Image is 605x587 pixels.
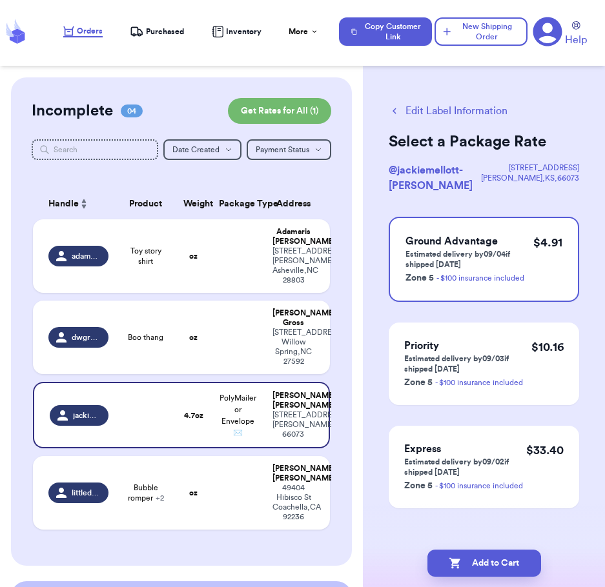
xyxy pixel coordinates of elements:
a: - $100 insurance included [435,379,523,386]
p: $ 4.91 [533,234,562,252]
p: Estimated delivery by 09/02 if shipped [DATE] [404,457,526,477]
div: [STREET_ADDRESS] Willow Spring , NC 27592 [272,328,314,366]
strong: 4.7 oz [184,412,203,419]
span: Ground Advantage [405,236,498,246]
span: Zone 5 [404,481,433,490]
a: - $100 insurance included [436,274,524,282]
span: Orders [77,26,103,36]
strong: oz [189,252,198,260]
span: Payment Status [256,146,309,154]
span: jackiemellott-[PERSON_NAME] [73,410,101,421]
strong: oz [189,333,198,341]
div: [STREET_ADDRESS][PERSON_NAME] Asheville , NC 28803 [272,246,314,285]
div: [PERSON_NAME] Gross [272,308,314,328]
p: Estimated delivery by 09/04 if shipped [DATE] [405,249,533,270]
span: adamarisbanks [72,251,101,261]
button: Date Created [163,139,241,160]
input: Search [32,139,158,160]
span: Zone 5 [404,378,433,387]
div: 49404 Hibisco St Coachella , CA 92236 [272,483,314,522]
span: Express [404,444,441,454]
span: dwgross718 [72,332,101,343]
h2: Select a Package Rate [389,132,579,152]
span: Date Created [172,146,220,154]
button: Payment Status [247,139,331,160]
strong: oz [189,489,198,497]
div: [PERSON_NAME] [PERSON_NAME] [272,464,314,483]
span: Toy story shirt [124,246,168,266]
span: Zone 5 [405,274,434,283]
button: Get Rates for All (1) [228,98,331,124]
div: [STREET_ADDRESS] [481,163,579,173]
th: Product [116,188,176,219]
span: + 2 [156,494,164,502]
a: - $100 insurance included [435,482,523,490]
div: Adamaris [PERSON_NAME] [272,227,314,246]
button: Sort ascending [79,196,89,212]
th: Package Type [211,188,265,219]
button: Copy Customer Link [339,17,432,46]
span: PolyMailer or Envelope ✉️ [220,394,256,437]
button: Edit Label Information [389,103,508,119]
span: littledunesndaisies [72,488,101,498]
a: Purchased [130,25,184,38]
p: $ 10.16 [531,338,564,356]
h2: Incomplete [32,101,113,121]
p: Estimated delivery by 09/03 if shipped [DATE] [404,353,531,374]
div: [PERSON_NAME] , KS , 66073 [481,173,579,183]
th: Address [265,188,330,219]
th: Weight [176,188,211,219]
button: Add to Cart [427,550,541,577]
span: Help [565,32,587,48]
span: Handle [48,197,79,211]
a: Help [565,21,587,48]
span: @ jackiemellott-[PERSON_NAME] [389,165,473,191]
span: 04 [121,104,143,117]
div: [STREET_ADDRESS] [PERSON_NAME] , KS 66073 [272,410,313,439]
span: Bubble romper [124,483,168,503]
div: More [289,26,318,37]
span: Boo thang [128,332,163,343]
a: Inventory [212,26,261,37]
button: New Shipping Order [435,17,528,46]
a: Orders [63,26,103,37]
span: Inventory [226,26,261,37]
p: $ 33.40 [526,441,564,459]
span: Purchased [146,26,184,37]
span: Priority [404,341,439,351]
div: [PERSON_NAME] [PERSON_NAME] [272,391,313,410]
